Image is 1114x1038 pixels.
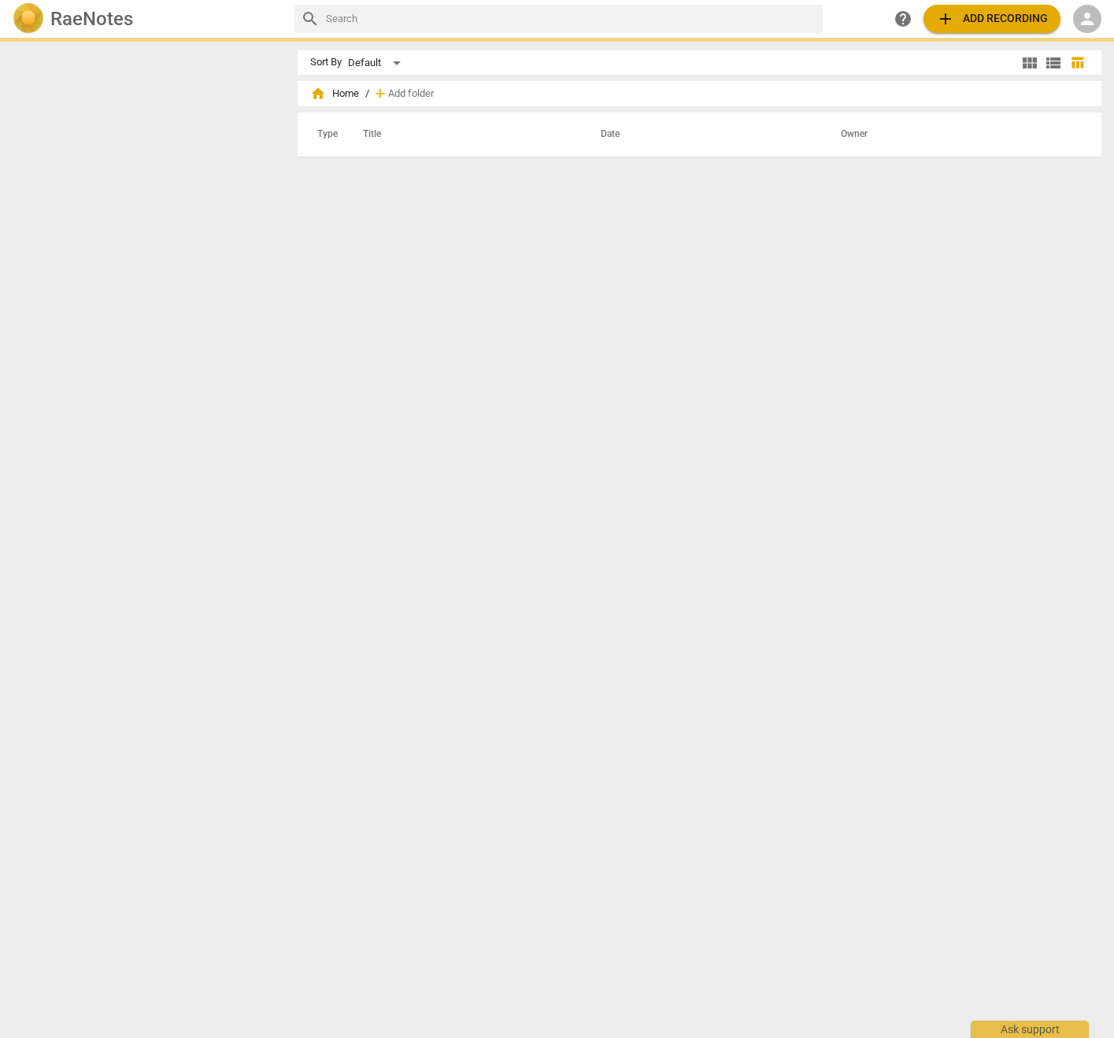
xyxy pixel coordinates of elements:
[348,50,406,76] div: Default
[1020,54,1039,72] span: view_module
[1018,51,1042,75] button: Tile view
[50,8,133,30] h2: RaeNotes
[1070,55,1085,70] span: table_chart
[936,9,1048,28] span: Add recording
[372,86,388,102] span: add
[305,113,344,157] th: Type
[326,6,816,31] input: Search
[1065,51,1089,75] button: Table view
[894,9,912,28] span: help
[310,86,326,102] span: home
[388,88,434,100] span: Add folder
[936,9,955,28] span: add
[13,3,282,35] a: LogoRaeNotes
[310,86,359,102] span: Home
[310,57,342,68] div: Sort By
[1044,54,1063,72] span: view_list
[1078,9,1097,28] span: person
[923,5,1060,33] button: Upload
[13,3,44,35] img: Logo
[1042,51,1065,75] button: List view
[971,1021,1089,1038] div: Ask support
[344,113,582,157] th: Title
[301,9,320,28] span: search
[582,113,822,157] th: Date
[889,5,917,33] a: Help
[365,88,369,100] span: /
[822,113,1085,157] th: Owner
